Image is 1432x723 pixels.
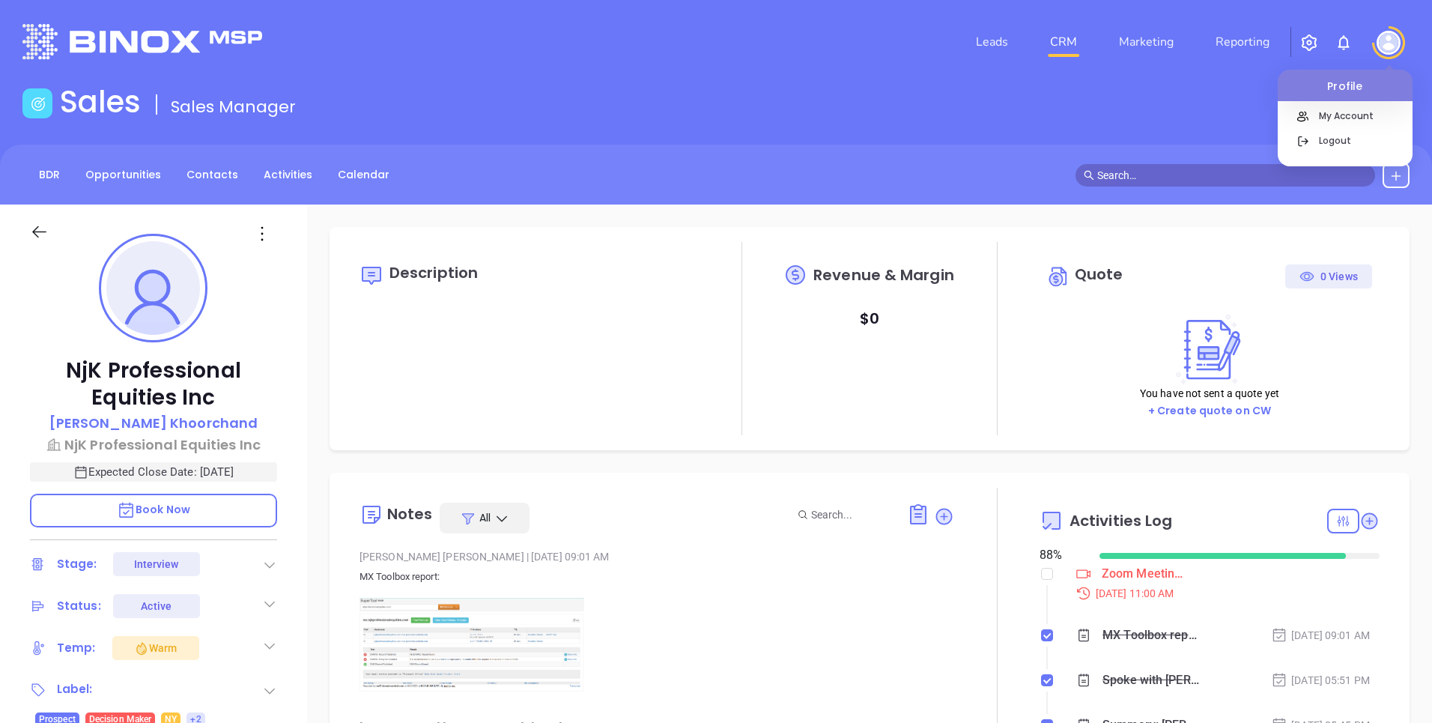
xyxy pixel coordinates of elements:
a: Calendar [329,163,398,187]
button: + Create quote on CW [1144,402,1275,420]
div: [DATE] 05:51 PM [1271,672,1370,689]
p: $ 0 [860,305,879,332]
div: MX Toolbox report: [1102,624,1201,647]
a: BDR [30,163,69,187]
a: Contacts [178,163,247,187]
div: [DATE] 09:01 AM [1271,627,1370,644]
img: logo [22,24,262,59]
div: Temp: [57,637,96,659]
p: [PERSON_NAME] Khoorchand [49,413,258,433]
p: My Account [1311,108,1413,124]
div: Notes [387,506,433,521]
span: | [527,551,529,563]
span: All [479,510,491,525]
span: Quote [1075,264,1123,285]
p: Profile [1278,70,1413,94]
p: You have not sent a quote yet [1140,385,1279,402]
span: Revenue & Margin [813,267,954,282]
div: [DATE] 11:00 AM [1067,585,1380,602]
div: Active [141,594,172,618]
p: Expected Close Date: [DATE] [30,462,277,482]
a: Leads [970,27,1014,57]
div: Label: [57,678,93,701]
img: UsAAAABklEQVQDAHR2SLWB6MpJAAAAAElFTkSuQmCC [359,598,584,696]
div: [PERSON_NAME] [PERSON_NAME] [DATE] 09:01 AM [359,545,955,568]
div: Status: [57,595,101,617]
span: Sales Manager [171,95,296,118]
div: Interview [134,552,179,576]
img: profile-user [106,241,200,335]
img: iconNotification [1335,34,1353,52]
h1: Sales [60,84,141,120]
a: Opportunities [76,163,170,187]
p: Logout [1311,133,1413,148]
span: Activities Log [1070,513,1172,528]
a: [PERSON_NAME] Khoorchand [49,413,258,435]
span: Book Now [117,502,190,517]
a: Activities [255,163,321,187]
div: Zoom Meeting with [PERSON_NAME] [1102,563,1183,585]
p: MX Toolbox report: [359,568,955,586]
a: Reporting [1210,27,1275,57]
img: iconSetting [1300,34,1318,52]
img: user [1377,31,1401,55]
img: Create on CWSell [1169,314,1250,385]
a: NjK Professional Equities Inc [30,435,277,455]
input: Search… [1097,167,1367,184]
div: Spoke with [PERSON_NAME] he said he received a first day letter on [DATE] but he saw it until [DA... [1102,669,1201,692]
span: search [1084,170,1094,181]
input: Search... [811,506,891,523]
span: Description [389,262,478,283]
div: 0 Views [1299,264,1358,288]
p: NjK Professional Equities Inc [30,357,277,411]
div: Warm [134,639,177,657]
div: Stage: [57,553,97,575]
a: CRM [1044,27,1083,57]
a: My Account [1278,106,1413,130]
a: Marketing [1113,27,1180,57]
a: + Create quote on CW [1148,403,1271,418]
div: 88 % [1040,546,1081,564]
img: Circle dollar [1047,264,1071,288]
